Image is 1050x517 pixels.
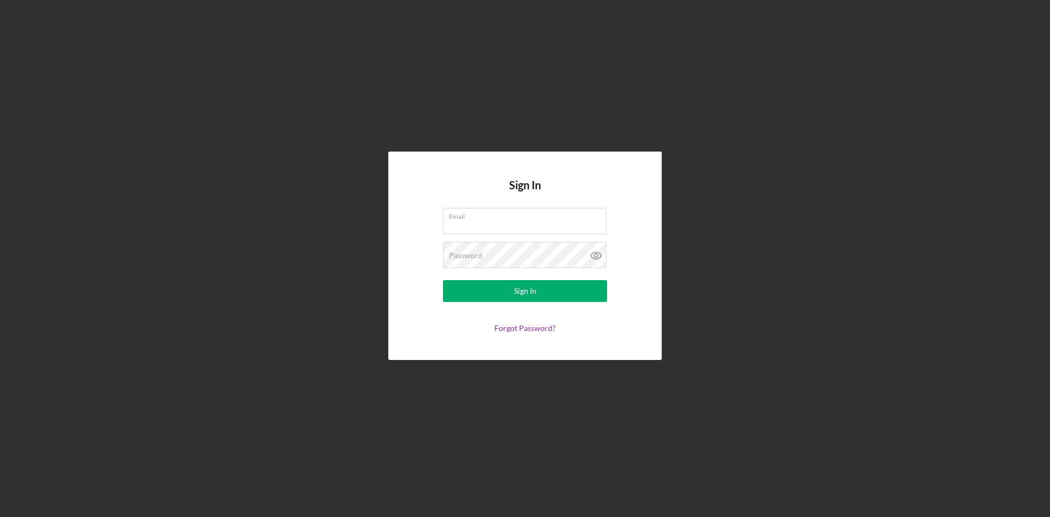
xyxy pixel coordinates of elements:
h4: Sign In [509,179,541,208]
div: Sign In [514,280,536,302]
label: Email [449,208,606,220]
button: Sign In [443,280,607,302]
label: Password [449,251,482,260]
a: Forgot Password? [494,323,556,333]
